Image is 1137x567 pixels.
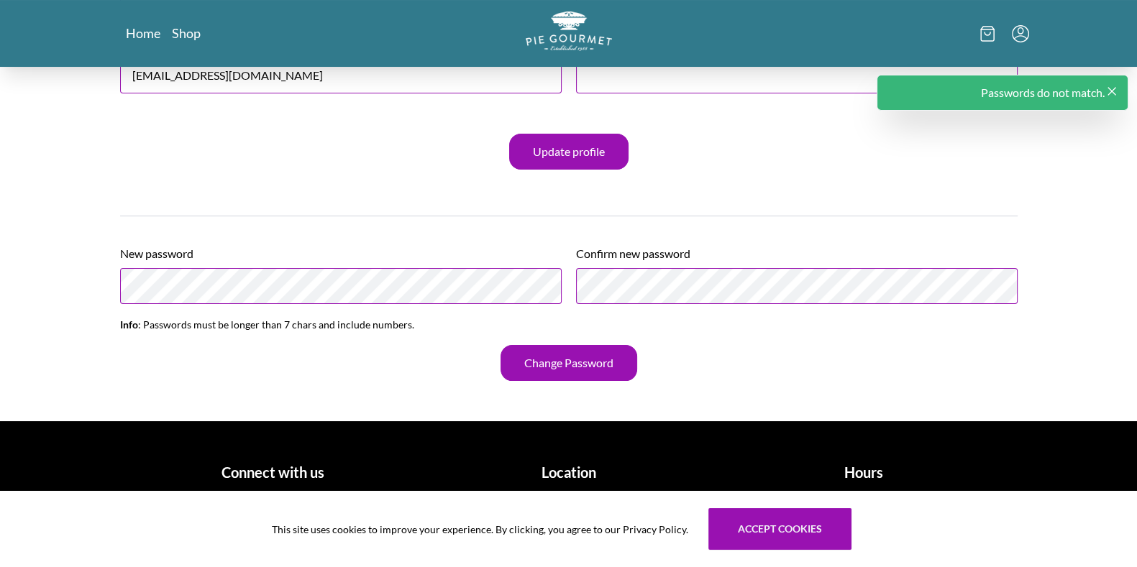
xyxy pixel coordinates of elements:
a: Shop [172,24,201,42]
input: Phone [576,57,1018,93]
a: Home [126,24,160,42]
a: Logo [526,11,612,55]
label: New password [120,246,562,304]
h1: Location [426,461,711,483]
input: Confirm new password [576,268,1018,304]
button: Close panel [1105,84,1119,98]
strong: Info [120,318,138,331]
span: : Passwords must be longer than 7 chars and include numbers. [120,318,414,331]
span: This site uses cookies to improve your experience. By clicking, you agree to our Privacy Policy. [272,522,688,537]
label: Confirm new password [576,246,1018,304]
input: Email [120,57,562,93]
button: Menu [1012,25,1029,42]
button: Update profile [509,134,629,170]
h1: Connect with us [132,461,416,483]
img: logo [526,11,612,51]
h1: Passwords do not match. [981,84,1105,101]
button: Accept cookies [708,508,851,550]
input: New password [120,268,562,304]
h1: Hours [722,461,1006,483]
button: Change Password [501,345,637,381]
